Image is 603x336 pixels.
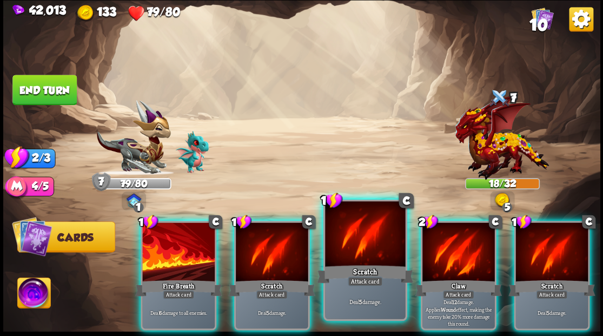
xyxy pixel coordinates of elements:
[452,298,456,305] b: 12
[424,298,493,327] p: Deal damage. Applies effect, making the enemy take 20% more damage this round.
[511,214,531,229] div: 1
[531,7,553,29] img: Cards_Icon.png
[144,309,213,316] p: Deal damage to all enemies.
[440,305,455,312] b: Wound
[97,179,170,188] div: 79/80
[96,4,116,18] span: 133
[415,278,501,298] div: Claw
[237,309,306,316] p: Deal damage.
[466,179,539,188] div: 18/32
[399,193,414,208] div: C
[159,309,162,316] b: 6
[12,3,66,17] div: Gems
[266,309,269,316] b: 5
[531,7,553,32] div: View all the cards in your deck
[57,231,94,243] span: Cards
[582,215,595,228] div: C
[228,278,315,298] div: Scratch
[91,172,110,191] div: Armor
[163,290,194,299] div: Attack card
[529,15,547,34] span: 10
[347,276,382,286] div: Attack card
[502,202,512,212] div: 5
[135,278,222,298] div: Fire Breath
[147,4,180,18] span: 79/80
[12,75,77,105] button: End turn
[176,131,209,173] img: Void_Dragon_Baby.png
[12,216,52,256] img: Cards_Icon.png
[418,214,438,229] div: 2
[465,87,539,111] div: 7
[17,278,50,311] img: Ability_Icon.png
[231,214,251,229] div: 1
[327,297,403,305] p: Deal damage.
[138,214,158,229] div: 1
[17,176,54,196] div: 4/5
[495,193,510,208] img: Gold.png
[256,290,287,299] div: Attack card
[12,4,24,16] img: Gem.png
[317,263,413,285] div: Scratch
[209,215,222,228] div: C
[77,4,116,21] div: Gold
[302,215,315,228] div: C
[133,202,143,212] div: 1
[546,309,549,316] b: 5
[488,215,502,228] div: C
[128,4,180,21] div: Health
[77,4,94,21] img: Gold.png
[4,145,29,169] img: Stamina_Icon.png
[96,100,171,175] img: Chevalier_Dragon.png
[442,290,474,299] div: Attack card
[359,297,362,305] b: 5
[126,193,141,207] img: ChevalierSigil.png
[517,309,586,316] p: Deal damage.
[508,278,595,298] div: Scratch
[17,221,115,252] button: Cards
[455,95,549,180] img: Treasure_Dragon.png
[569,7,593,31] img: Options_Button.png
[128,4,144,21] img: Heart.png
[17,148,55,168] div: 2/3
[320,192,342,208] div: 1
[536,290,567,299] div: Attack card
[5,176,28,199] img: Mana_Points.png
